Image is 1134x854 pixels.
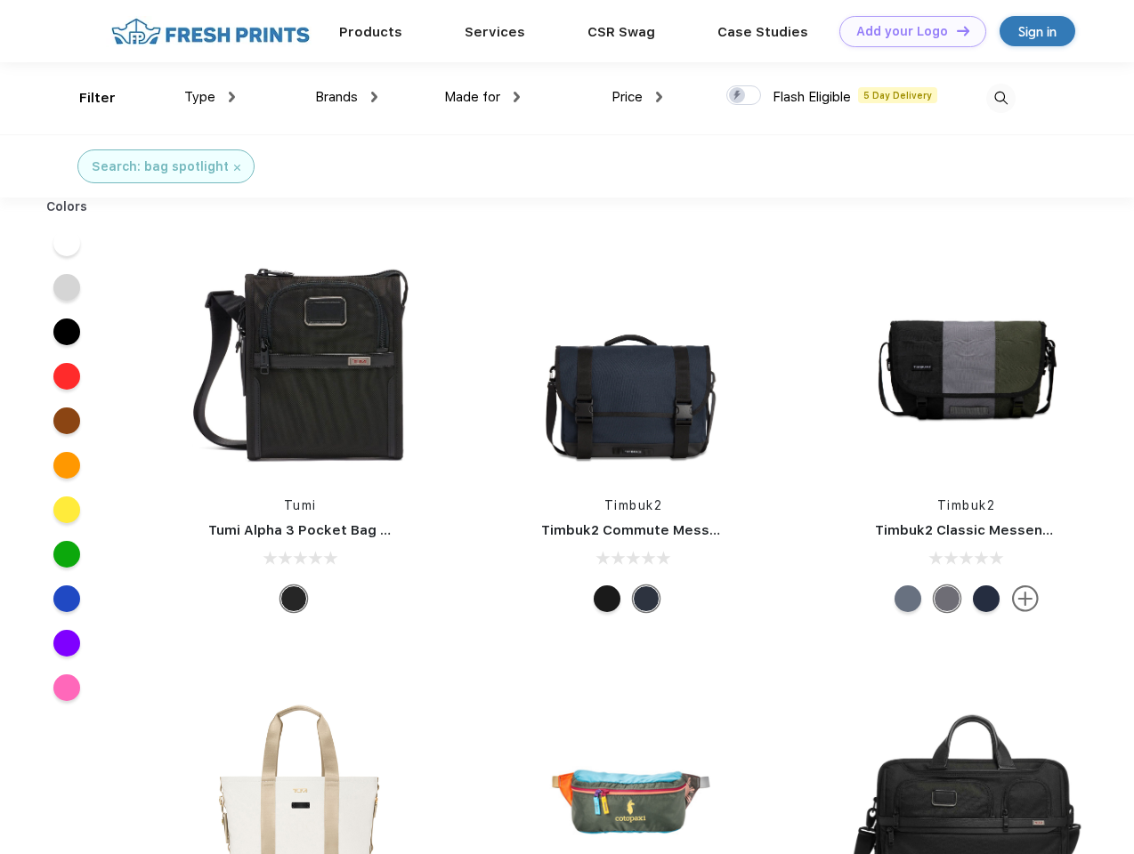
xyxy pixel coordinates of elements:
div: Eco Black [594,585,620,612]
div: Search: bag spotlight [92,157,229,176]
img: dropdown.png [371,92,377,102]
img: dropdown.png [229,92,235,102]
a: Tumi Alpha 3 Pocket Bag Small [208,522,417,538]
img: func=resize&h=266 [182,242,418,479]
span: 5 Day Delivery [858,87,937,103]
span: Price [612,89,643,105]
div: Eco Lightbeam [895,585,921,612]
span: Flash Eligible [773,89,851,105]
div: Sign in [1018,21,1057,42]
a: Timbuk2 Classic Messenger Bag [875,522,1096,538]
img: func=resize&h=266 [514,242,751,479]
a: Timbuk2 Commute Messenger Bag [541,522,780,538]
div: Eco Army Pop [934,585,960,612]
span: Made for [444,89,500,105]
img: dropdown.png [514,92,520,102]
div: Colors [33,197,101,216]
div: Add your Logo [856,24,948,39]
a: Timbuk2 [604,498,663,512]
span: Brands [315,89,358,105]
img: desktop_search.svg [986,84,1016,113]
div: Black [280,585,307,612]
a: Products [339,24,402,40]
img: filter_cancel.svg [234,165,240,171]
img: func=resize&h=266 [848,242,1085,479]
div: Filter [79,88,116,109]
img: DT [957,26,969,36]
span: Type [184,89,215,105]
a: Timbuk2 [937,498,996,512]
img: more.svg [1012,585,1039,612]
img: fo%20logo%202.webp [106,16,315,47]
div: Eco Nautical [973,585,1000,612]
div: Eco Nautical [633,585,660,612]
a: Tumi [284,498,317,512]
a: Sign in [1000,16,1075,46]
img: dropdown.png [656,92,662,102]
